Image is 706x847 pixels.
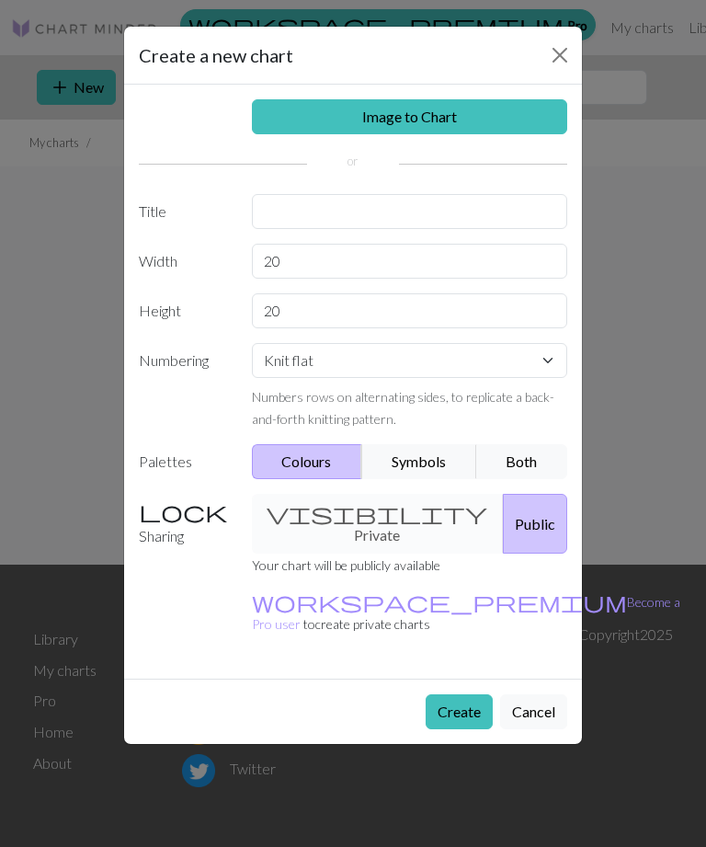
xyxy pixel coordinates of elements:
button: Colours [252,444,363,479]
h5: Create a new chart [139,41,293,69]
span: workspace_premium [252,589,627,614]
button: Close [545,40,575,70]
button: Public [503,494,567,554]
a: Become a Pro user [252,594,680,632]
button: Cancel [500,694,567,729]
button: Symbols [361,444,477,479]
a: Image to Chart [252,99,568,134]
button: Create [426,694,493,729]
small: to create private charts [252,594,680,632]
label: Title [128,194,241,229]
label: Width [128,244,241,279]
label: Numbering [128,343,241,429]
label: Sharing [128,494,241,554]
label: Height [128,293,241,328]
button: Both [476,444,568,479]
label: Palettes [128,444,241,479]
small: Numbers rows on alternating sides, to replicate a back-and-forth knitting pattern. [252,389,554,427]
small: Your chart will be publicly available [252,557,440,573]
